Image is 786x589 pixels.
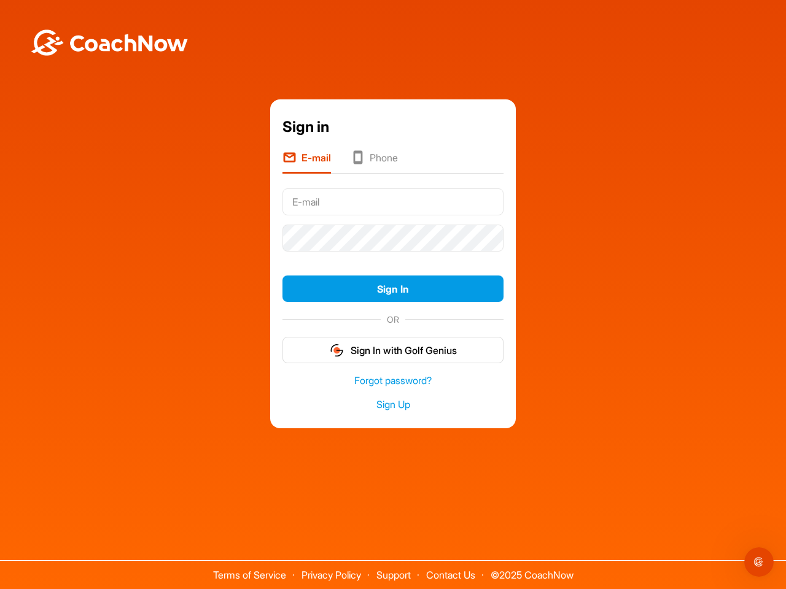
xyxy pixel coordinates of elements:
span: © 2025 CoachNow [484,561,580,580]
button: Sign In [282,275,504,302]
li: E-mail [282,150,331,174]
div: Sign in [282,116,504,138]
a: Terms of Service [213,569,286,581]
img: BwLJSsUCoWCh5upNqxVrqldRgqLPVwmV24tXu5FoVAoFEpwwqQ3VIfuoInZCoVCoTD4vwADAC3ZFMkVEQFDAAAAAElFTkSuQmCC [29,29,189,56]
span: OR [381,313,405,326]
a: Support [376,569,411,581]
iframe: Intercom live chat [744,547,774,577]
a: Sign Up [282,398,504,412]
a: Forgot password? [282,374,504,388]
a: Contact Us [426,569,475,581]
li: Phone [351,150,398,174]
a: Privacy Policy [302,569,361,581]
button: Sign In with Golf Genius [282,337,504,363]
input: E-mail [282,188,504,215]
img: gg_logo [329,343,344,358]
